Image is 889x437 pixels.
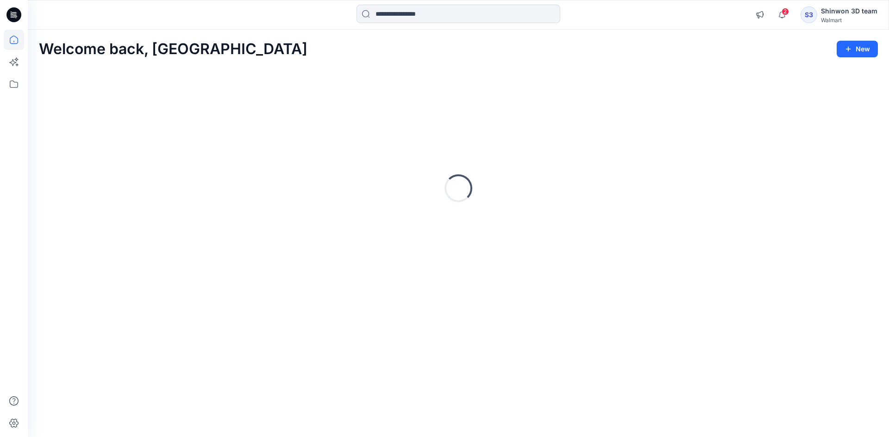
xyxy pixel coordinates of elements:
[821,17,877,24] div: Walmart
[801,6,817,23] div: S3
[39,41,307,58] h2: Welcome back, [GEOGRAPHIC_DATA]
[782,8,789,15] span: 2
[837,41,878,57] button: New
[821,6,877,17] div: Shinwon 3D team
